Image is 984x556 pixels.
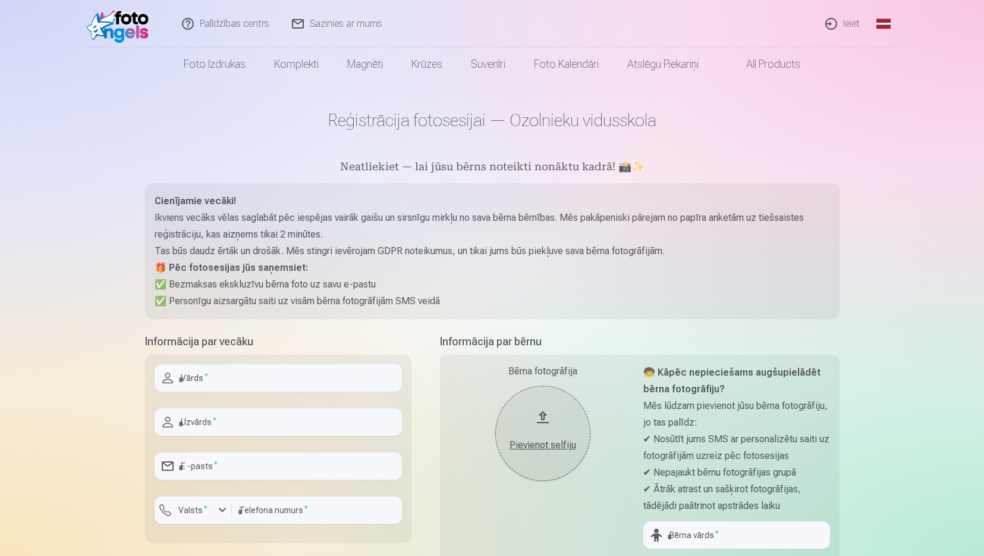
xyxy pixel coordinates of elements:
[643,481,830,514] p: ✔ Ātrāk atrast un sašķirot fotogrāfijas, tādējādi paātrinot apstrādes laiku
[155,496,232,524] button: Valsts*
[457,48,520,81] a: Suvenīri
[713,48,815,81] a: All products
[145,333,411,350] h5: Informācija par vecāku
[643,367,820,395] strong: 🧒 Kāpēc nepieciešams augšupielādēt bērna fotogrāfiju?
[174,504,212,516] label: Valsts
[145,110,840,131] h1: Reģistrācija fotosesijai — Ozolnieku vidusskola
[87,5,155,43] img: /fa1
[613,48,713,81] a: Atslēgu piekariņi
[449,364,636,379] div: Bērna fotogrāfija
[155,276,830,293] p: ✅ Bezmaksas ekskluzīvu bērna foto uz savu e-pastu
[333,48,397,81] a: Magnēti
[155,210,830,243] p: Ikviens vecāks vēlas saglabāt pēc iespējas vairāk gaišu un sirsnīgu mirkļu no sava bērna bērnības...
[155,293,830,310] p: ✅ Personīgu aizsargātu saiti uz visām bērna fotogrāfijām SMS veidā
[643,398,830,431] p: Mēs lūdzam pievienot jūsu bērna fotogrāfiju, jo tas palīdz:
[397,48,457,81] a: Krūzes
[520,48,613,81] a: Foto kalendāri
[155,195,236,207] strong: Cienījamie vecāki!
[643,464,830,481] p: ✔ Nepajaukt bērnu fotogrāfijas grupā
[507,438,579,452] div: Pievienot selfiju
[155,243,830,260] p: Tas būs daudz ērtāk un drošāk. Mēs stingri ievērojam GDPR noteikumus, un tikai jums būs piekļuve ...
[643,431,830,464] p: ✔ Nosūtīt jums SMS ar personalizētu saiti uz fotogrāfijām uzreiz pēc fotosesijas
[145,160,840,176] h5: Neatliekiet — lai jūsu bērns noteikti nonāktu kadrā! 📸✨
[260,48,333,81] a: Komplekti
[155,262,308,273] strong: 🎁 Pēc fotosesijas jūs saņemsiet:
[440,333,840,350] h5: Informācija par bērnu
[169,48,260,81] a: Foto izdrukas
[495,386,590,481] button: Pievienot selfiju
